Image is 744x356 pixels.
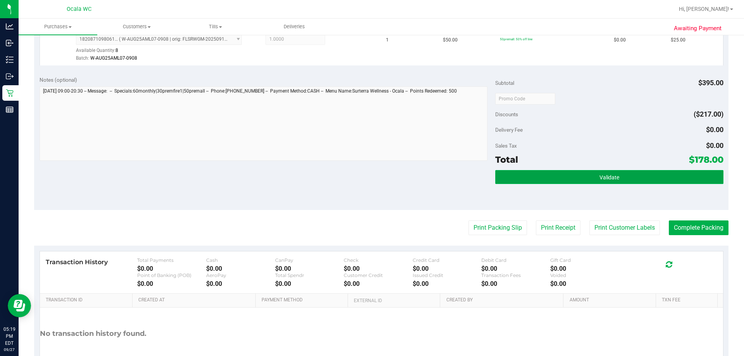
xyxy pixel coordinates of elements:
[446,297,560,303] a: Created By
[706,126,723,134] span: $0.00
[275,272,344,278] div: Total Spendr
[495,170,723,184] button: Validate
[495,154,518,165] span: Total
[3,326,15,347] p: 05:19 PM EDT
[348,294,440,308] th: External ID
[273,23,315,30] span: Deliveries
[698,79,723,87] span: $395.00
[98,23,176,30] span: Customers
[599,174,619,181] span: Validate
[344,265,413,272] div: $0.00
[206,265,275,272] div: $0.00
[177,23,255,30] span: Tills
[90,55,137,61] span: W-AUG25AML07-0908
[67,6,91,12] span: Ocala WC
[662,297,714,303] a: Txn Fee
[344,280,413,287] div: $0.00
[614,36,626,44] span: $0.00
[570,297,653,303] a: Amount
[481,257,550,263] div: Debit Card
[689,154,723,165] span: $178.00
[6,106,14,114] inline-svg: Reports
[76,55,89,61] span: Batch:
[138,297,252,303] a: Created At
[481,265,550,272] div: $0.00
[413,257,482,263] div: Credit Card
[6,89,14,97] inline-svg: Retail
[3,347,15,353] p: 09/27
[97,19,176,35] a: Customers
[674,24,722,33] span: Awaiting Payment
[386,36,389,44] span: 1
[255,19,334,35] a: Deliveries
[468,220,527,235] button: Print Packing Slip
[137,272,206,278] div: Point of Banking (POB)
[550,265,619,272] div: $0.00
[275,265,344,272] div: $0.00
[262,297,345,303] a: Payment Method
[176,19,255,35] a: Tills
[536,220,580,235] button: Print Receipt
[76,45,250,60] div: Available Quantity:
[679,6,729,12] span: Hi, [PERSON_NAME]!
[481,280,550,287] div: $0.00
[669,220,728,235] button: Complete Packing
[344,257,413,263] div: Check
[495,107,518,121] span: Discounts
[694,110,723,118] span: ($217.00)
[500,37,532,41] span: 50premall: 50% off line
[115,48,118,53] span: 8
[550,272,619,278] div: Voided
[550,280,619,287] div: $0.00
[344,272,413,278] div: Customer Credit
[8,294,31,317] iframe: Resource center
[413,272,482,278] div: Issued Credit
[206,257,275,263] div: Cash
[6,22,14,30] inline-svg: Analytics
[706,141,723,150] span: $0.00
[19,19,97,35] a: Purchases
[589,220,660,235] button: Print Customer Labels
[40,77,77,83] span: Notes (optional)
[137,280,206,287] div: $0.00
[206,272,275,278] div: AeroPay
[275,257,344,263] div: CanPay
[495,93,555,105] input: Promo Code
[19,23,97,30] span: Purchases
[275,280,344,287] div: $0.00
[413,280,482,287] div: $0.00
[137,265,206,272] div: $0.00
[6,72,14,80] inline-svg: Outbound
[495,127,523,133] span: Delivery Fee
[206,280,275,287] div: $0.00
[481,272,550,278] div: Transaction Fees
[550,257,619,263] div: Gift Card
[6,56,14,64] inline-svg: Inventory
[443,36,458,44] span: $50.00
[495,143,517,149] span: Sales Tax
[46,297,129,303] a: Transaction ID
[495,80,514,86] span: Subtotal
[6,39,14,47] inline-svg: Inbound
[671,36,685,44] span: $25.00
[413,265,482,272] div: $0.00
[137,257,206,263] div: Total Payments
